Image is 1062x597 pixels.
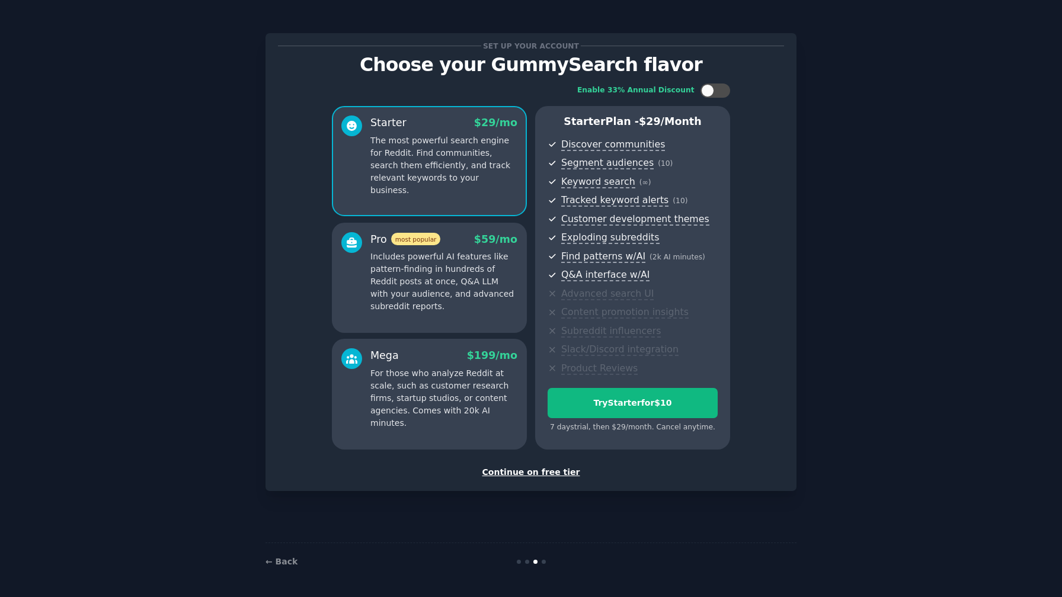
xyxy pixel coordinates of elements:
div: Continue on free tier [278,466,784,479]
span: $ 29 /month [639,115,702,127]
span: Customer development themes [561,213,709,226]
span: Subreddit influencers [561,325,661,338]
p: Starter Plan - [548,114,718,129]
span: $ 59 /mo [474,233,517,245]
span: $ 199 /mo [467,349,517,361]
span: Find patterns w/AI [561,251,645,263]
button: TryStarterfor$10 [548,388,718,418]
span: Keyword search [561,176,635,188]
p: The most powerful search engine for Reddit. Find communities, search them efficiently, and track ... [370,134,517,197]
div: Starter [370,115,407,130]
span: Content promotion insights [561,306,689,319]
span: Discover communities [561,139,665,151]
a: ← Back [265,557,298,566]
p: Choose your GummySearch flavor [278,54,784,75]
p: For those who analyze Reddit at scale, such as customer research firms, startup studios, or conte... [370,367,517,429]
span: ( 10 ) [673,197,687,205]
span: Exploding subreddits [561,232,659,244]
span: Q&A interface w/AI [561,269,650,281]
span: most popular [391,233,441,245]
span: Slack/Discord integration [561,344,679,356]
p: Includes powerful AI features like pattern-finding in hundreds of Reddit posts at once, Q&A LLM w... [370,251,517,313]
span: Advanced search UI [561,288,654,300]
div: Try Starter for $10 [548,397,717,409]
span: ( 2k AI minutes ) [650,253,705,261]
span: ( ∞ ) [639,178,651,187]
span: Tracked keyword alerts [561,194,668,207]
span: ( 10 ) [658,159,673,168]
div: Enable 33% Annual Discount [577,85,695,96]
span: Product Reviews [561,362,638,375]
div: 7 days trial, then $ 29 /month . Cancel anytime. [548,422,718,433]
div: Pro [370,232,440,247]
span: Segment audiences [561,157,654,169]
div: Mega [370,348,399,363]
span: $ 29 /mo [474,117,517,129]
span: Set up your account [481,40,581,52]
